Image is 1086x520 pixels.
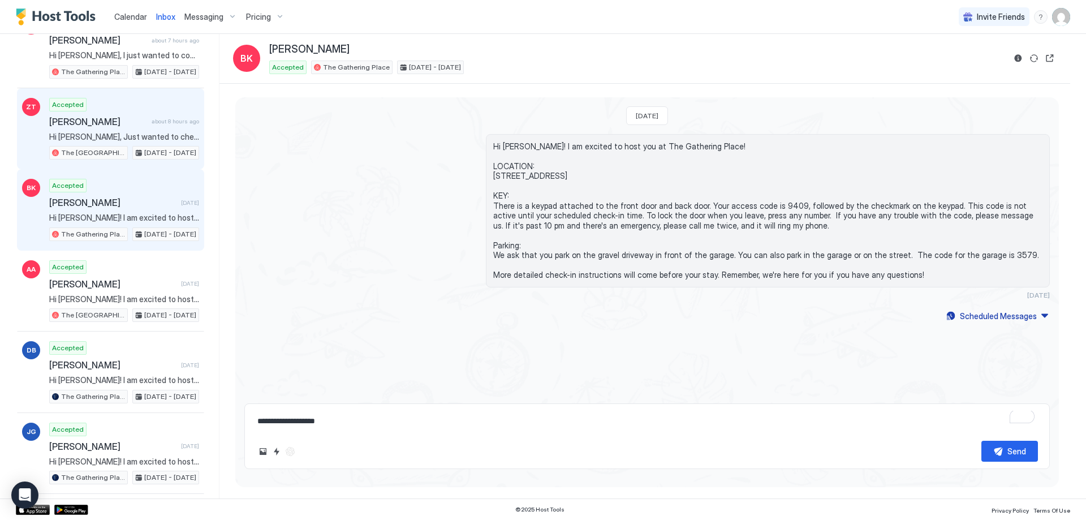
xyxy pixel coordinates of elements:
[1033,504,1070,515] a: Terms Of Use
[49,441,176,452] span: [PERSON_NAME]
[1011,51,1025,65] button: Reservation information
[114,12,147,22] span: Calendar
[181,280,199,287] span: [DATE]
[256,411,1038,432] textarea: To enrich screen reader interactions, please activate Accessibility in Grammarly extension settings
[27,264,36,274] span: AA
[144,148,196,158] span: [DATE] - [DATE]
[49,116,147,127] span: [PERSON_NAME]
[27,345,36,355] span: DB
[11,482,38,509] div: Open Intercom Messenger
[493,141,1042,280] span: Hi [PERSON_NAME]! I am excited to host you at The Gathering Place! LOCATION: [STREET_ADDRESS] KEY...
[152,118,199,125] span: about 8 hours ago
[144,229,196,239] span: [DATE] - [DATE]
[409,62,461,72] span: [DATE] - [DATE]
[636,111,658,120] span: [DATE]
[323,62,390,72] span: The Gathering Place
[272,62,304,72] span: Accepted
[61,67,125,77] span: The Gathering Place
[240,51,253,65] span: BK
[49,213,199,223] span: Hi [PERSON_NAME]! I am excited to host you at The Gathering Place! LOCATION: [STREET_ADDRESS] KEY...
[16,8,101,25] a: Host Tools Logo
[52,100,84,110] span: Accepted
[61,472,125,483] span: The Gathering Place
[61,310,125,320] span: The [GEOGRAPHIC_DATA]
[1007,445,1026,457] div: Send
[144,310,196,320] span: [DATE] - [DATE]
[61,229,125,239] span: The Gathering Place
[52,424,84,435] span: Accepted
[49,197,176,208] span: [PERSON_NAME]
[49,132,199,142] span: Hi [PERSON_NAME], Just wanted to check in and make sure you have everything you need? Hope you're...
[54,505,88,515] a: Google Play Store
[981,441,1038,462] button: Send
[49,294,199,304] span: Hi [PERSON_NAME]! I am excited to host you at The [GEOGRAPHIC_DATA]! LOCATION: [STREET_ADDRESS] K...
[992,504,1029,515] a: Privacy Policy
[52,262,84,272] span: Accepted
[49,375,199,385] span: Hi [PERSON_NAME]! I am excited to host you at The Gathering Place! LOCATION: [STREET_ADDRESS] KEY...
[156,12,175,22] span: Inbox
[144,67,196,77] span: [DATE] - [DATE]
[49,359,176,371] span: [PERSON_NAME]
[269,43,350,56] span: [PERSON_NAME]
[16,505,50,515] a: App Store
[61,148,125,158] span: The [GEOGRAPHIC_DATA]
[181,199,199,207] span: [DATE]
[144,392,196,402] span: [DATE] - [DATE]
[515,506,564,513] span: © 2025 Host Tools
[1027,291,1050,299] span: [DATE]
[181,362,199,369] span: [DATE]
[1034,10,1048,24] div: menu
[184,12,223,22] span: Messaging
[1052,8,1070,26] div: User profile
[152,37,199,44] span: about 7 hours ago
[114,11,147,23] a: Calendar
[27,183,36,193] span: BK
[1043,51,1057,65] button: Open reservation
[49,278,176,290] span: [PERSON_NAME]
[246,12,271,22] span: Pricing
[49,35,147,46] span: [PERSON_NAME]
[52,181,84,191] span: Accepted
[977,12,1025,22] span: Invite Friends
[26,102,36,112] span: ZT
[270,445,283,458] button: Quick reply
[960,310,1037,322] div: Scheduled Messages
[144,472,196,483] span: [DATE] - [DATE]
[49,457,199,467] span: Hi [PERSON_NAME]! I am excited to host you at The Gathering Place! LOCATION: [STREET_ADDRESS] KEY...
[27,427,36,437] span: JG
[181,442,199,450] span: [DATE]
[256,445,270,458] button: Upload image
[1033,507,1070,514] span: Terms Of Use
[992,507,1029,514] span: Privacy Policy
[49,50,199,61] span: Hi [PERSON_NAME], I just wanted to connect and give you more information about your stay at The [...
[1027,51,1041,65] button: Sync reservation
[52,343,84,353] span: Accepted
[61,392,125,402] span: The Gathering Place
[156,11,175,23] a: Inbox
[945,308,1050,324] button: Scheduled Messages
